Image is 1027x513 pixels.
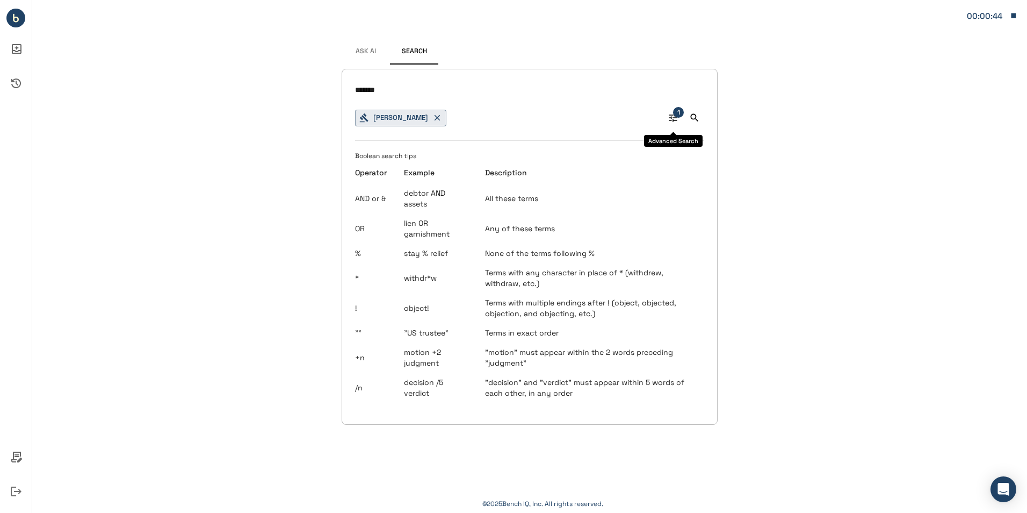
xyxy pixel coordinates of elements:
div: Advanced Search [644,135,703,147]
button: Search [390,39,438,65]
div: Matter: 144582.0001 [967,9,1004,23]
td: Terms with multiple endings after ! (object, objected, objection, and objecting, etc.) [476,293,704,323]
span: Ask AI [356,47,376,56]
td: withdr*w [395,263,476,293]
th: Description [476,162,704,183]
td: "motion" must appear within the 2 words preceding "judgment" [476,343,704,373]
td: "" [355,323,395,343]
td: decision /5 verdict [395,373,476,403]
td: stay % relief [395,244,476,263]
td: /n [355,373,395,403]
td: ! [355,293,395,323]
td: Terms in exact order [476,323,704,343]
td: "decision" and "verdict" must appear within 5 words of each other, in any order [476,373,704,403]
button: [PERSON_NAME] [355,110,446,126]
span: 1 [673,107,684,118]
td: "US trustee" [395,323,476,343]
td: None of the terms following % [476,244,704,263]
td: +n [355,343,395,373]
th: Operator [355,162,395,183]
td: object! [395,293,476,323]
span: Boolean search tips [355,152,416,169]
td: lien OR garnishment [395,213,476,244]
button: Matter: 144582.0001 [961,4,1023,27]
th: Example [395,162,476,183]
td: Terms with any character in place of * (withdrew, withdraw, etc.) [476,263,704,293]
td: motion +2 judgment [395,343,476,373]
td: debtor AND assets [395,183,476,213]
td: OR [355,213,395,244]
td: AND or & [355,183,395,213]
td: Any of these terms [476,213,704,244]
td: % [355,244,395,263]
td: All these terms [476,183,704,213]
button: Advanced Search [663,108,683,127]
button: Search [685,108,704,127]
div: Open Intercom Messenger [990,476,1016,502]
